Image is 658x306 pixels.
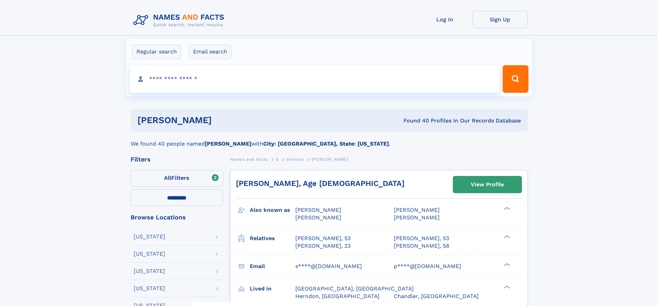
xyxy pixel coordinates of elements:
div: ❯ [502,262,511,267]
span: [PERSON_NAME] [394,207,440,213]
a: View Profile [453,176,522,193]
label: Regular search [132,45,181,59]
span: S [276,157,279,162]
span: All [164,175,171,181]
input: search input [130,65,500,93]
h3: Email [250,260,295,272]
span: [GEOGRAPHIC_DATA], [GEOGRAPHIC_DATA] [295,285,414,292]
button: Search Button [503,65,528,93]
b: [PERSON_NAME] [205,140,251,147]
h3: Also known as [250,204,295,216]
a: [PERSON_NAME], Age [DEMOGRAPHIC_DATA] [236,179,404,188]
span: [PERSON_NAME] [295,207,341,213]
label: Filters [131,170,223,187]
a: Log In [417,11,473,28]
img: Logo Names and Facts [131,11,230,30]
h3: Relatives [250,233,295,244]
div: ❯ [502,206,511,211]
a: [PERSON_NAME], 53 [295,235,351,242]
a: S [276,155,279,164]
h1: [PERSON_NAME] [137,116,308,125]
a: Names and Facts [230,155,268,164]
div: Filters [131,156,223,162]
div: [US_STATE] [134,268,165,274]
a: [PERSON_NAME], 23 [295,242,351,250]
span: [PERSON_NAME] [312,157,349,162]
a: Srinivas [286,155,304,164]
a: [PERSON_NAME], 58 [394,242,449,250]
span: Herndon, [GEOGRAPHIC_DATA] [295,293,380,299]
a: [PERSON_NAME], 53 [394,235,449,242]
div: ❯ [502,234,511,239]
div: Browse Locations [131,214,223,220]
span: [PERSON_NAME] [394,214,440,221]
span: Srinivas [286,157,304,162]
a: Sign Up [473,11,528,28]
span: [PERSON_NAME] [295,214,341,221]
div: [US_STATE] [134,251,165,257]
h3: Lived in [250,283,295,295]
div: [US_STATE] [134,234,165,239]
span: Chandler, [GEOGRAPHIC_DATA] [394,293,479,299]
div: [US_STATE] [134,286,165,291]
div: We found 40 people named with . [131,131,528,148]
b: City: [GEOGRAPHIC_DATA], State: [US_STATE] [263,140,389,147]
div: ❯ [502,285,511,289]
div: View Profile [471,177,504,193]
div: Found 40 Profiles In Our Records Database [307,117,521,125]
label: Email search [189,45,232,59]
